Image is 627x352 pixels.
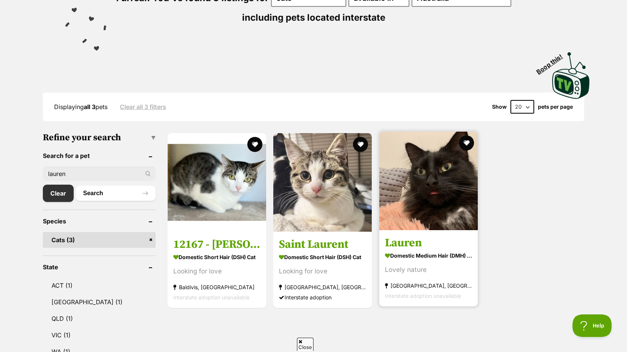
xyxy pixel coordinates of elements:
[385,281,472,291] strong: [GEOGRAPHIC_DATA], [GEOGRAPHIC_DATA]
[572,314,612,337] iframe: Help Scout Beacon - Open
[43,327,156,343] a: VIC (1)
[173,282,260,292] strong: Baldivis, [GEOGRAPHIC_DATA]
[552,46,590,100] a: Boop this!
[385,250,472,261] strong: Domestic Medium Hair (DMH) Cat
[353,137,368,152] button: favourite
[535,48,570,75] span: Boop this!
[297,338,313,351] span: Close
[492,104,507,110] span: Show
[43,167,156,181] input: Toby
[168,133,266,232] img: 12167 - Laurence - Domestic Short Hair (DSH) Cat
[120,103,166,110] a: Clear all 3 filters
[385,236,472,250] h3: Lauren
[173,252,260,262] strong: Domestic Short Hair (DSH) Cat
[43,278,156,293] a: ACT (1)
[54,103,108,111] span: Displaying pets
[279,266,366,276] div: Looking for love
[84,103,95,111] strong: all 3
[43,132,156,143] h3: Refine your search
[279,292,366,302] div: Interstate adoption
[76,186,156,201] button: Search
[273,133,372,232] img: Saint Laurent - Domestic Short Hair (DSH) Cat
[43,218,156,225] header: Species
[43,311,156,326] a: QLD (1)
[168,232,266,308] a: 12167 - [PERSON_NAME] Domestic Short Hair (DSH) Cat Looking for love Baldivis, [GEOGRAPHIC_DATA] ...
[43,185,74,202] a: Clear
[459,135,474,150] button: favourite
[43,294,156,310] a: [GEOGRAPHIC_DATA] (1)
[173,266,260,276] div: Looking for love
[385,265,472,275] div: Lovely nature
[173,294,250,300] span: Interstate adoption unavailable
[242,12,385,23] span: including pets located interstate
[273,232,372,308] a: Saint Laurent Domestic Short Hair (DSH) Cat Looking for love [GEOGRAPHIC_DATA], [GEOGRAPHIC_DATA]...
[173,237,260,252] h3: 12167 - [PERSON_NAME]
[379,230,478,306] a: Lauren Domestic Medium Hair (DMH) Cat Lovely nature [GEOGRAPHIC_DATA], [GEOGRAPHIC_DATA] Intersta...
[279,282,366,292] strong: [GEOGRAPHIC_DATA], [GEOGRAPHIC_DATA]
[552,52,590,99] img: PetRescue TV logo
[247,137,262,152] button: favourite
[538,104,573,110] label: pets per page
[279,237,366,252] h3: Saint Laurent
[43,264,156,270] header: State
[279,252,366,262] strong: Domestic Short Hair (DSH) Cat
[43,152,156,159] header: Search for a pet
[379,132,478,230] img: Lauren - Domestic Medium Hair (DMH) Cat
[385,293,461,299] span: Interstate adoption unavailable
[43,232,156,248] a: Cats (3)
